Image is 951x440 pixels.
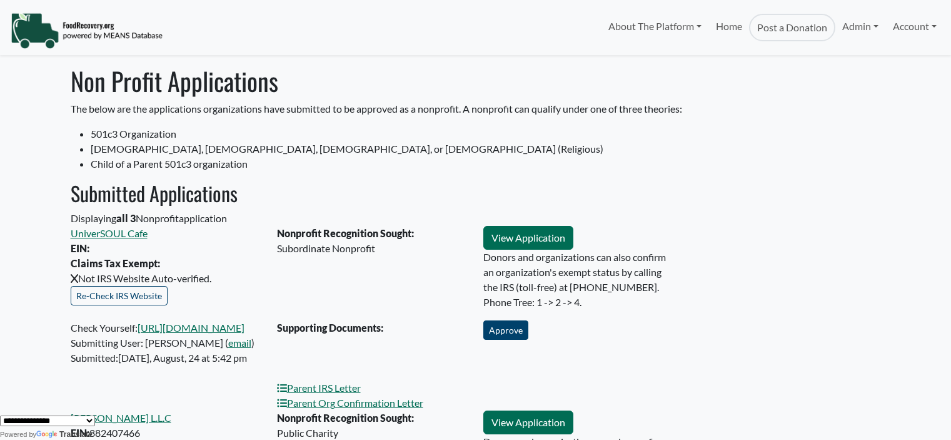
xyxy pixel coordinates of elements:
a: Account [886,14,943,39]
a: Admin [835,14,885,39]
p: The below are the applications organizations have submitted to be approved as a nonprofit. A nonp... [71,101,881,116]
div: Not IRS Website Auto-verified. [71,226,262,320]
img: Google Translate [36,431,59,439]
strong: EIN: [71,242,89,254]
div: Subordinate Nonprofit [269,226,476,320]
a: Home [708,14,748,41]
time: [DATE], August, 24 at 5:42 pm [118,352,247,364]
strong: Nonprofit Recognition Sought: [277,227,414,239]
p: Donors and organizations can also confirm an organization's exempt status by calling the IRS (tol... [483,250,675,310]
h2: Submitted Applications [71,182,881,205]
div: Check Yourself: Submitting User: [PERSON_NAME] ( ) Submitted: [63,320,269,411]
h1: Non Profit Applications [71,66,881,96]
li: [DEMOGRAPHIC_DATA], [DEMOGRAPHIC_DATA], [DEMOGRAPHIC_DATA], or [DEMOGRAPHIC_DATA] (Religious) [91,141,881,156]
a: Translate [36,430,93,439]
a: Parent IRS Letter [277,382,361,394]
li: Child of a Parent 501c3 organization [91,156,881,171]
a: email [228,337,251,349]
a: [URL][DOMAIN_NAME] [138,322,244,334]
a: Post a Donation [749,14,835,41]
strong: Nonprofit Recognition Sought: [277,412,414,424]
li: 501c3 Organization [91,126,881,141]
a: View Application [483,226,573,250]
a: About The Platform [601,14,708,39]
button: Re-Check IRS Website [71,286,168,305]
a: View Application [483,411,573,434]
a: UniverSOUL Cafe [71,227,148,239]
a: Parent Org Confirmation Letter [277,397,423,409]
strong: Claims Tax Exempt: [71,257,160,269]
img: NavigationLogo_FoodRecovery-91c16205cd0af1ed486a0f1a7774a6544ea792ac00100771e7dd3ec7c0e58e41.png [11,12,163,49]
strong: Supporting Documents: [277,322,383,334]
button: Approve [483,320,528,340]
a: [PERSON_NAME] L.L.C [71,412,171,424]
b: all 3 [116,212,136,224]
